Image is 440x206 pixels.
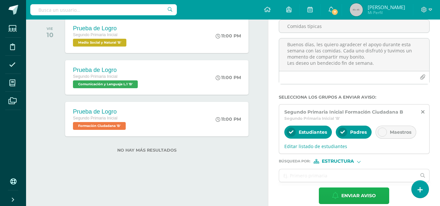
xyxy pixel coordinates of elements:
[216,33,241,39] div: 11:00 PM
[284,109,403,115] span: Segundo Primaria Inicial Formación Ciudadana B
[216,116,241,122] div: 11:00 PM
[73,122,126,130] span: Formación Ciudadana 'B'
[279,20,429,33] input: Titulo
[73,39,126,47] span: Medio Social y Natural 'B'
[350,129,367,135] span: Padres
[279,159,310,163] span: Búsqueda por :
[284,116,340,121] span: Segundo Primaria Inicial 'B'
[390,129,411,135] span: Maestros
[30,4,177,15] input: Busca un usuario...
[73,116,118,120] span: Segundo Primaria Inicial
[319,187,389,204] button: Enviar aviso
[279,169,417,182] input: Ej. Primero primaria
[341,188,376,204] span: Enviar aviso
[279,38,429,71] textarea: Buenos días, les quiero agradecer el apoyo durante esta semana con las comidas. Cada uno disfrutó...
[73,108,127,115] div: Prueba de Logro
[73,33,118,37] span: Segundo Primaria Inicial
[331,8,338,16] span: 7
[322,159,354,163] span: Estructura
[299,129,327,135] span: Estudiantes
[73,25,128,32] div: Prueba de Logro
[284,143,424,149] span: Editar listado de estudiantes
[47,31,53,39] div: 10
[314,159,362,164] div: [object Object]
[216,75,241,80] div: 11:00 PM
[73,74,118,79] span: Segundo Primaria Inicial
[73,67,139,74] div: Prueba de Logro
[368,10,405,15] span: Mi Perfil
[368,4,405,10] span: [PERSON_NAME]
[47,26,53,31] div: VIE
[350,3,363,16] img: 45x45
[39,148,255,153] label: No hay más resultados
[279,95,430,100] label: Selecciona los grupos a enviar aviso :
[73,80,138,88] span: Comunicación y Lenguaje L.1 'B'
